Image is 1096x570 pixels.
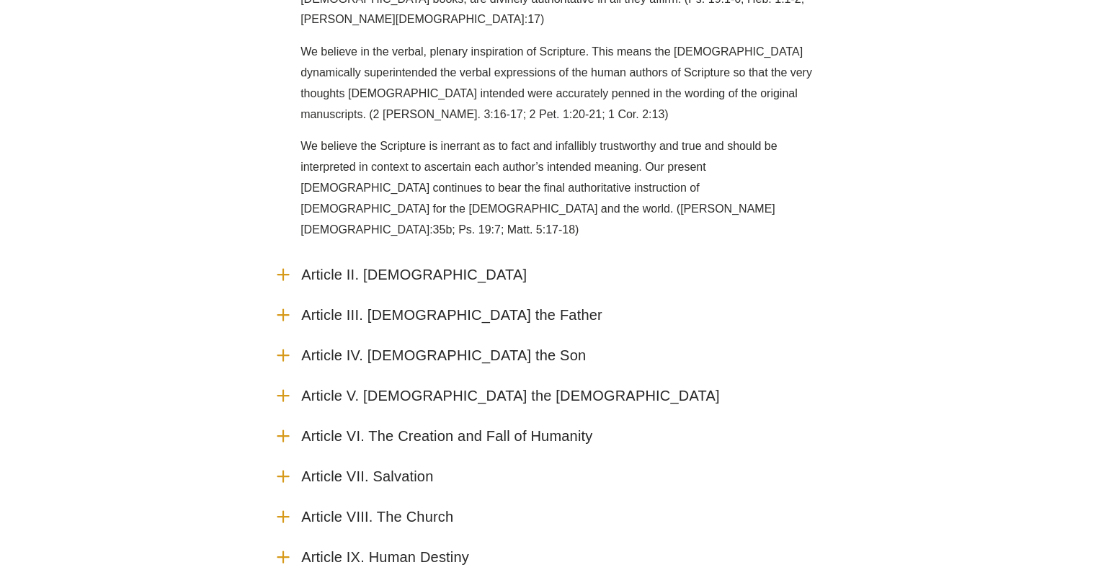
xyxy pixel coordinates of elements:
[301,548,469,566] span: Article IX. Human Destiny
[300,136,822,240] p: We believe the Scripture is inerrant as to fact and infallibly trustworthy and true and should be...
[301,266,527,284] span: Article II. [DEMOGRAPHIC_DATA]
[301,508,453,526] span: Article VIII. The Church
[301,387,720,405] span: Article V. [DEMOGRAPHIC_DATA] the [DEMOGRAPHIC_DATA]
[301,347,586,365] span: Article IV. [DEMOGRAPHIC_DATA] the Son
[301,306,602,324] span: Article III. [DEMOGRAPHIC_DATA] the Father
[301,468,433,486] span: Article VII. Salvation
[301,427,592,445] span: Article VI. The Creation and Fall of Humanity
[300,42,822,125] p: We believe in the verbal, plenary inspiration of Scripture. This means the [DEMOGRAPHIC_DATA] dyn...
